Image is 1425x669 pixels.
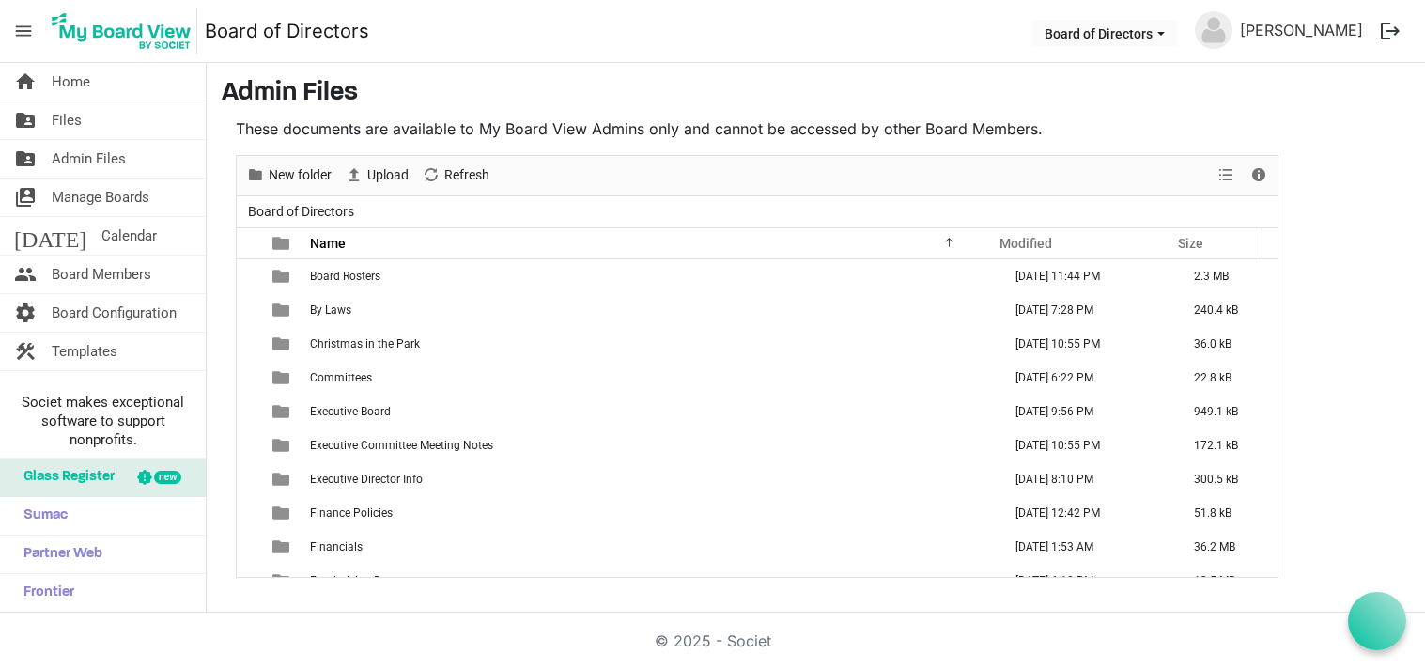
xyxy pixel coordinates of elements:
[261,259,304,293] td: is template cell column header type
[237,428,261,462] td: checkbox
[310,506,393,520] span: Finance Policies
[1174,496,1278,530] td: 51.8 kB is template cell column header Size
[52,333,117,370] span: Templates
[261,293,304,327] td: is template cell column header type
[261,428,304,462] td: is template cell column header type
[310,405,391,418] span: Executive Board
[261,327,304,361] td: is template cell column header type
[1032,20,1177,46] button: Board of Directors dropdownbutton
[996,530,1174,564] td: August 04, 2025 1:53 AM column header Modified
[310,337,420,350] span: Christmas in the Park
[261,395,304,428] td: is template cell column header type
[244,200,358,224] span: Board of Directors
[240,156,338,195] div: New folder
[52,256,151,293] span: Board Members
[304,462,996,496] td: Executive Director Info is template cell column header Name
[310,473,423,486] span: Executive Director Info
[237,327,261,361] td: checkbox
[1174,361,1278,395] td: 22.8 kB is template cell column header Size
[1174,327,1278,361] td: 36.0 kB is template cell column header Size
[310,303,351,317] span: By Laws
[310,236,346,251] span: Name
[237,462,261,496] td: checkbox
[46,8,205,54] a: My Board View Logo
[304,259,996,293] td: Board Rosters is template cell column header Name
[6,13,41,49] span: menu
[222,78,1410,110] h3: Admin Files
[310,371,372,384] span: Committees
[261,462,304,496] td: is template cell column header type
[342,163,412,187] button: Upload
[52,101,82,139] span: Files
[14,459,115,496] span: Glass Register
[52,179,149,216] span: Manage Boards
[14,497,68,535] span: Sumac
[996,259,1174,293] td: July 16, 2025 11:44 PM column header Modified
[14,63,37,101] span: home
[261,530,304,564] td: is template cell column header type
[415,156,496,195] div: Refresh
[1243,156,1275,195] div: Details
[237,530,261,564] td: checkbox
[365,163,410,187] span: Upload
[996,462,1174,496] td: January 20, 2025 8:10 PM column header Modified
[996,327,1174,361] td: July 01, 2025 10:55 PM column header Modified
[1174,293,1278,327] td: 240.4 kB is template cell column header Size
[304,361,996,395] td: Committees is template cell column header Name
[1174,462,1278,496] td: 300.5 kB is template cell column header Size
[52,140,126,178] span: Admin Files
[1174,530,1278,564] td: 36.2 MB is template cell column header Size
[304,327,996,361] td: Christmas in the Park is template cell column header Name
[996,361,1174,395] td: November 18, 2023 6:22 PM column header Modified
[237,361,261,395] td: checkbox
[14,536,102,573] span: Partner Web
[205,12,369,50] a: Board of Directors
[261,361,304,395] td: is template cell column header type
[996,496,1174,530] td: July 20, 2023 12:42 PM column header Modified
[46,8,197,54] img: My Board View Logo
[304,496,996,530] td: Finance Policies is template cell column header Name
[14,294,37,332] span: settings
[52,294,177,332] span: Board Configuration
[338,156,415,195] div: Upload
[419,163,493,187] button: Refresh
[1174,564,1278,598] td: 13.5 MB is template cell column header Size
[14,256,37,293] span: people
[996,293,1174,327] td: August 19, 2025 7:28 PM column header Modified
[304,395,996,428] td: Executive Board is template cell column header Name
[442,163,491,187] span: Refresh
[1174,395,1278,428] td: 949.1 kB is template cell column header Size
[237,564,261,598] td: checkbox
[1174,428,1278,462] td: 172.1 kB is template cell column header Size
[304,428,996,462] td: Executive Committee Meeting Notes is template cell column header Name
[14,140,37,178] span: folder_shared
[261,496,304,530] td: is template cell column header type
[310,439,493,452] span: Executive Committee Meeting Notes
[14,217,86,255] span: [DATE]
[267,163,333,187] span: New folder
[1247,163,1272,187] button: Details
[1371,11,1410,51] button: logout
[310,270,380,283] span: Board Rosters
[237,395,261,428] td: checkbox
[236,117,1278,140] p: These documents are available to My Board View Admins only and cannot be accessed by other Board ...
[310,540,363,553] span: Financials
[304,293,996,327] td: By Laws is template cell column header Name
[304,564,996,598] td: Fundraising Documents is template cell column header Name
[261,564,304,598] td: is template cell column header type
[310,574,432,587] span: Fundraising Documents
[243,163,335,187] button: New folder
[14,574,74,612] span: Frontier
[237,293,261,327] td: checkbox
[1195,11,1232,49] img: no-profile-picture.svg
[154,471,181,484] div: new
[655,631,771,650] a: © 2025 - Societ
[304,530,996,564] td: Financials is template cell column header Name
[14,101,37,139] span: folder_shared
[1174,259,1278,293] td: 2.3 MB is template cell column header Size
[237,496,261,530] td: checkbox
[1215,163,1237,187] button: View dropdownbutton
[1232,11,1371,49] a: [PERSON_NAME]
[14,333,37,370] span: construction
[999,236,1052,251] span: Modified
